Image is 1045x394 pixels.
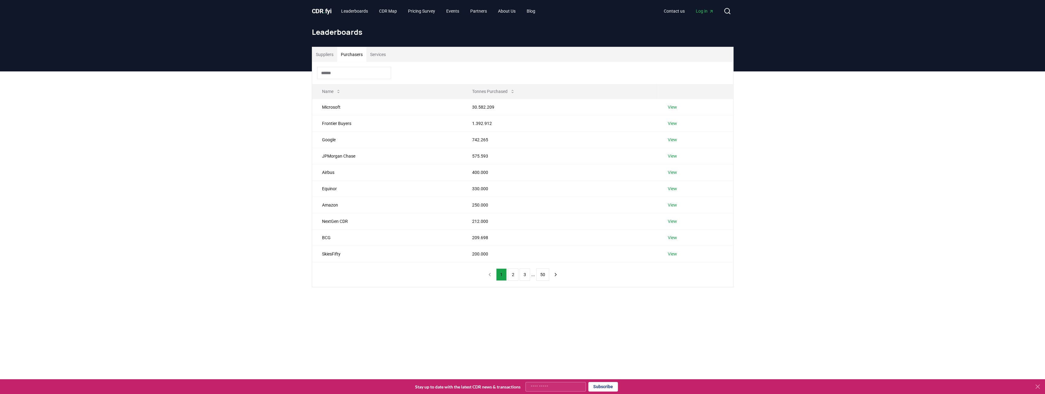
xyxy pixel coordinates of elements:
[312,131,463,148] td: Google
[312,164,463,180] td: Airbus
[462,197,658,213] td: 250.000
[668,169,677,175] a: View
[337,47,366,62] button: Purchasers
[336,6,540,17] nav: Main
[462,246,658,262] td: 200.000
[317,85,346,98] button: Name
[668,251,677,257] a: View
[536,268,549,281] button: 50
[312,7,332,15] a: CDR.fyi
[550,268,561,281] button: next page
[462,131,658,148] td: 742.265
[493,6,520,17] a: About Us
[668,137,677,143] a: View
[462,148,658,164] td: 575.593
[668,218,677,224] a: View
[312,7,332,15] span: CDR fyi
[668,104,677,110] a: View
[508,268,518,281] button: 2
[312,229,463,246] td: BCG
[336,6,373,17] a: Leaderboards
[462,229,658,246] td: 209.698
[462,164,658,180] td: 400.000
[462,213,658,229] td: 212.000
[312,148,463,164] td: JPMorgan Chase
[462,180,658,197] td: 330.000
[312,180,463,197] td: Equinor
[323,7,325,15] span: .
[496,268,507,281] button: 1
[668,186,677,192] a: View
[462,99,658,115] td: 30.582.209
[312,115,463,131] td: Frontier Buyers
[467,85,520,98] button: Tonnes Purchased
[374,6,402,17] a: CDR Map
[659,6,719,17] nav: Main
[668,235,677,241] a: View
[312,27,733,37] h1: Leaderboards
[312,197,463,213] td: Amazon
[659,6,690,17] a: Contact us
[366,47,390,62] button: Services
[668,202,677,208] a: View
[312,47,337,62] button: Suppliers
[520,268,530,281] button: 3
[462,115,658,131] td: 1.392.912
[312,213,463,229] td: NextGen CDR
[403,6,440,17] a: Pricing Survey
[691,6,719,17] a: Log in
[668,153,677,159] a: View
[696,8,714,14] span: Log in
[441,6,464,17] a: Events
[312,246,463,262] td: SkiesFifty
[465,6,492,17] a: Partners
[668,120,677,127] a: View
[312,99,463,115] td: Microsoft
[531,271,535,278] li: ...
[522,6,540,17] a: Blog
